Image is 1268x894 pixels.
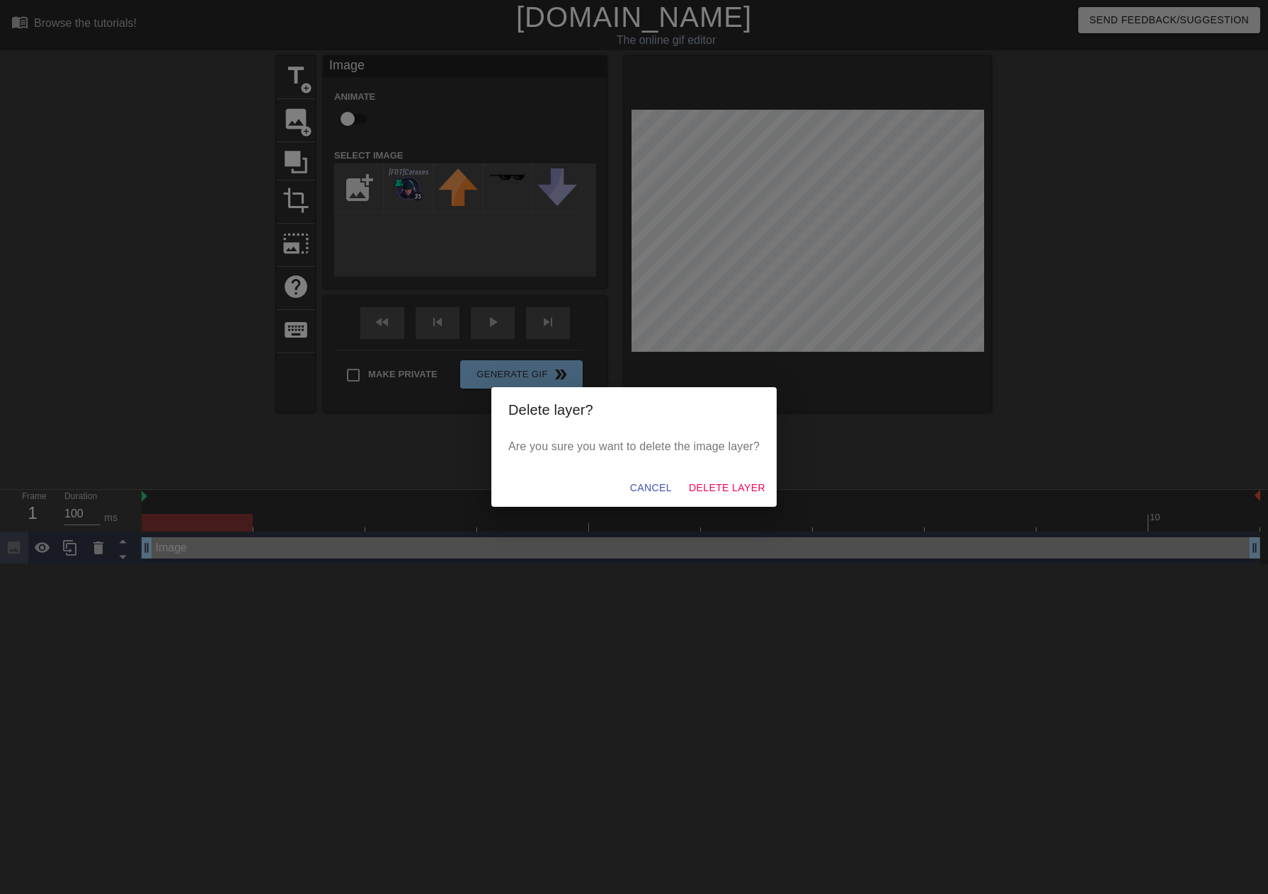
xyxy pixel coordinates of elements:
button: Delete Layer [683,475,771,501]
p: Are you sure you want to delete the image layer? [508,438,760,455]
span: Delete Layer [689,479,765,497]
span: Cancel [630,479,672,497]
button: Cancel [624,475,678,501]
h2: Delete layer? [508,399,760,421]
